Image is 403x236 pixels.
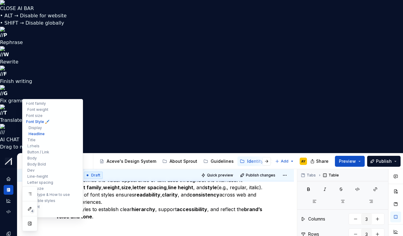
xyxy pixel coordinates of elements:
span: Share [316,158,329,164]
div: Columns [308,216,325,222]
button: Add [273,157,296,166]
span: 4 [30,209,35,214]
a: Guidelines [201,156,236,166]
div: AY [301,159,305,164]
span: Tabs [307,173,316,178]
img: b6c2a6ff-03c2-4811-897b-2ef07e5e0e51.png [5,158,12,165]
span: Add [281,159,288,164]
button: Publish [367,156,401,167]
a: Aceve's Design System [97,156,159,166]
button: Quick preview [199,171,236,180]
strong: line height [168,184,193,190]
button: Preview [335,156,365,167]
div: About Sprout [170,158,197,164]
button: Share [307,156,332,167]
span: Publish changes [246,173,275,178]
strong: font family [75,184,102,190]
a: Home [4,174,13,184]
button: Tabs [299,171,319,180]
a: Documentation [4,185,13,195]
div: Guidelines [211,158,234,164]
div: Page tree [97,155,272,167]
a: Code automation [4,207,13,217]
strong: clarity [162,192,178,198]
a: About Sprout [160,156,200,166]
strong: weight [103,184,120,190]
strong: letter spacing [133,184,167,190]
p: Font style defines the visual appearance of text used throughout the interface. It includes , , ,... [56,176,270,220]
span: Preview [339,158,356,164]
strong: brand’s voice and tone [56,206,263,220]
div: Aceve's Design System [107,158,156,164]
strong: consistency [189,192,219,198]
div: Identity [247,158,263,164]
strong: accessibility [177,206,207,212]
button: Publish changes [238,171,278,180]
span: Draft [91,173,100,178]
strong: hierarchy [132,206,155,212]
strong: size [121,184,131,190]
strong: readability [134,192,160,198]
a: Analytics [4,196,13,206]
button: Dev [24,167,81,173]
span: Publish [376,158,392,164]
strong: style [205,184,217,190]
button: Line-height [24,173,81,180]
a: Identity [237,156,266,166]
span: Quick preview [207,173,233,178]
